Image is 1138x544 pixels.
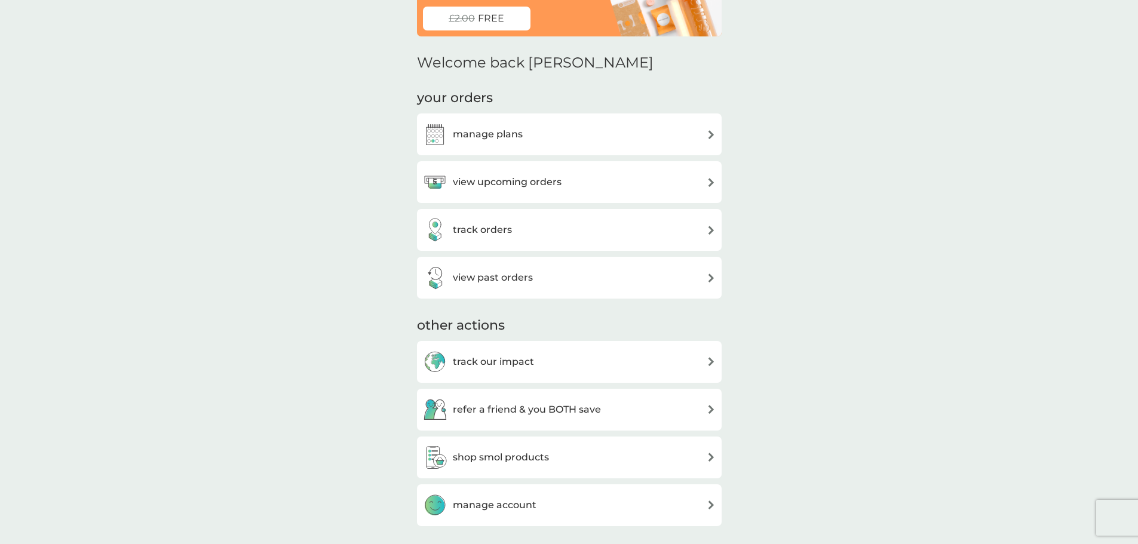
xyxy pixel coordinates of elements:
[453,450,549,465] h3: shop smol products
[707,226,716,235] img: arrow right
[707,178,716,187] img: arrow right
[417,89,493,107] h3: your orders
[707,500,716,509] img: arrow right
[707,453,716,462] img: arrow right
[417,54,654,72] h2: Welcome back [PERSON_NAME]
[449,11,475,26] span: £2.00
[707,405,716,414] img: arrow right
[707,130,716,139] img: arrow right
[478,11,504,26] span: FREE
[453,270,533,285] h3: view past orders
[417,316,505,335] h3: other actions
[453,127,523,142] h3: manage plans
[707,273,716,282] img: arrow right
[453,402,601,417] h3: refer a friend & you BOTH save
[453,222,512,238] h3: track orders
[453,497,536,513] h3: manage account
[707,357,716,366] img: arrow right
[453,174,562,190] h3: view upcoming orders
[453,354,534,370] h3: track our impact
